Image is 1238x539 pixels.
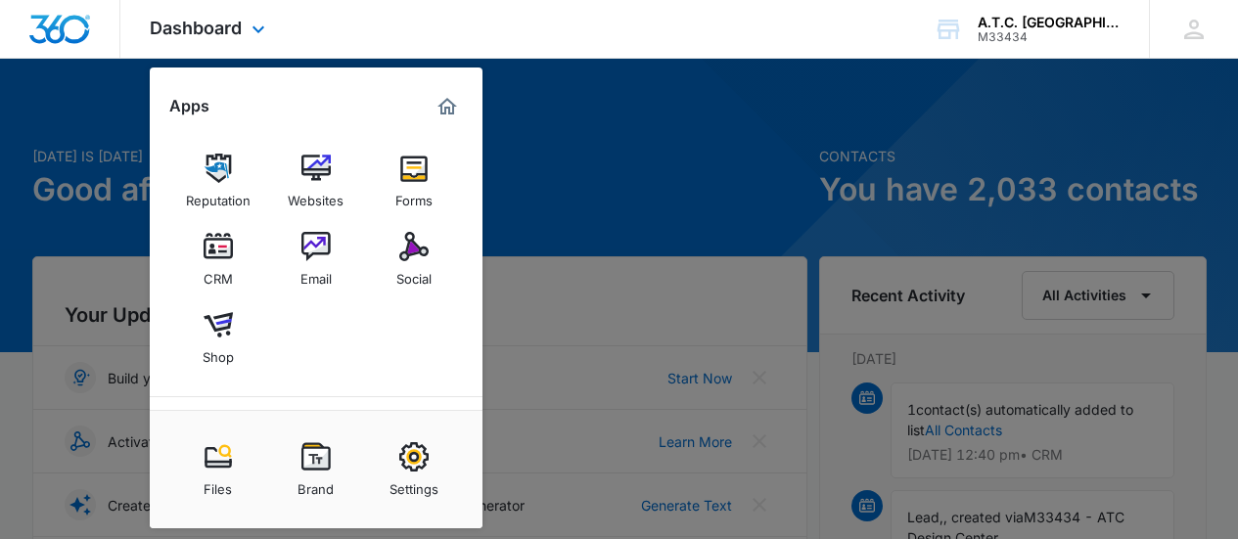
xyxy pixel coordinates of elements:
[204,261,233,287] div: CRM
[279,222,353,296] a: Email
[279,144,353,218] a: Websites
[203,339,234,365] div: Shop
[377,432,451,507] a: Settings
[181,300,255,375] a: Shop
[298,472,334,497] div: Brand
[181,432,255,507] a: Files
[377,144,451,218] a: Forms
[186,183,251,208] div: Reputation
[150,18,242,38] span: Dashboard
[390,472,438,497] div: Settings
[300,261,332,287] div: Email
[279,432,353,507] a: Brand
[377,222,451,296] a: Social
[978,15,1121,30] div: account name
[978,30,1121,44] div: account id
[396,261,432,287] div: Social
[204,472,232,497] div: Files
[181,222,255,296] a: CRM
[395,183,433,208] div: Forms
[169,97,209,115] h2: Apps
[432,91,463,122] a: Marketing 360® Dashboard
[181,144,255,218] a: Reputation
[288,183,344,208] div: Websites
